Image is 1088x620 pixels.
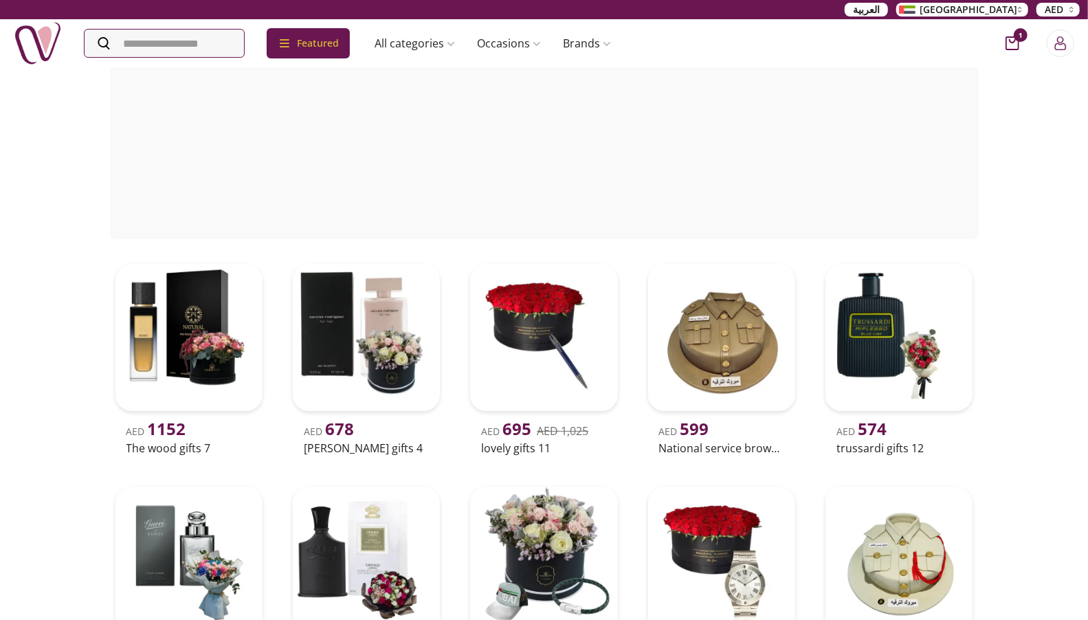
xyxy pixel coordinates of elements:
[820,258,978,459] a: uae-gifts-trussardi gifts 12AED 574trussardi gifts 12
[920,3,1017,16] span: [GEOGRAPHIC_DATA]
[648,264,795,411] img: uae-gifts-National Service Brown Uniform Cake
[502,417,531,440] span: 695
[364,30,466,57] a: All categories
[1014,28,1028,42] span: 1
[267,28,350,58] div: Featured
[325,417,354,440] span: 678
[836,440,962,456] h2: trussardi gifts 12
[287,258,445,459] a: uae-gifts-narciso gifts 4AED 678[PERSON_NAME] gifts 4
[825,264,973,411] img: uae-gifts-trussardi gifts 12
[293,264,440,411] img: uae-gifts-narciso gifts 4
[304,440,429,456] h2: [PERSON_NAME] gifts 4
[466,30,552,57] a: Occasions
[537,423,588,439] del: AED 1,025
[148,417,186,440] span: 1152
[1036,3,1080,16] button: AED
[465,258,623,459] a: uae-gifts-lovely gifts 11AED 695AED 1,025lovely gifts 11
[643,258,801,459] a: uae-gifts-National Service Brown Uniform CakeAED 599National service brown uniform cake
[115,264,263,411] img: uae-gifts-The wood gifts 7
[470,264,617,411] img: uae-gifts-lovely gifts 11
[836,425,887,438] span: AED
[126,440,252,456] h2: The wood gifts 7
[1047,30,1074,57] button: Login
[126,425,186,438] span: AED
[899,5,915,14] img: Arabic_dztd3n.png
[552,30,622,57] a: Brands
[304,425,354,438] span: AED
[858,417,887,440] span: 574
[853,3,880,16] span: العربية
[1045,3,1063,16] span: AED
[481,440,606,456] h2: lovely gifts 11
[1006,36,1019,50] button: cart-button
[659,425,709,438] span: AED
[680,417,709,440] span: 599
[110,258,268,459] a: uae-gifts-The wood gifts 7AED 1152The wood gifts 7
[14,19,62,67] img: Nigwa-uae-gifts
[85,30,244,57] input: Search
[481,425,531,438] span: AED
[659,440,784,456] h2: National service brown uniform cake
[896,3,1028,16] button: [GEOGRAPHIC_DATA]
